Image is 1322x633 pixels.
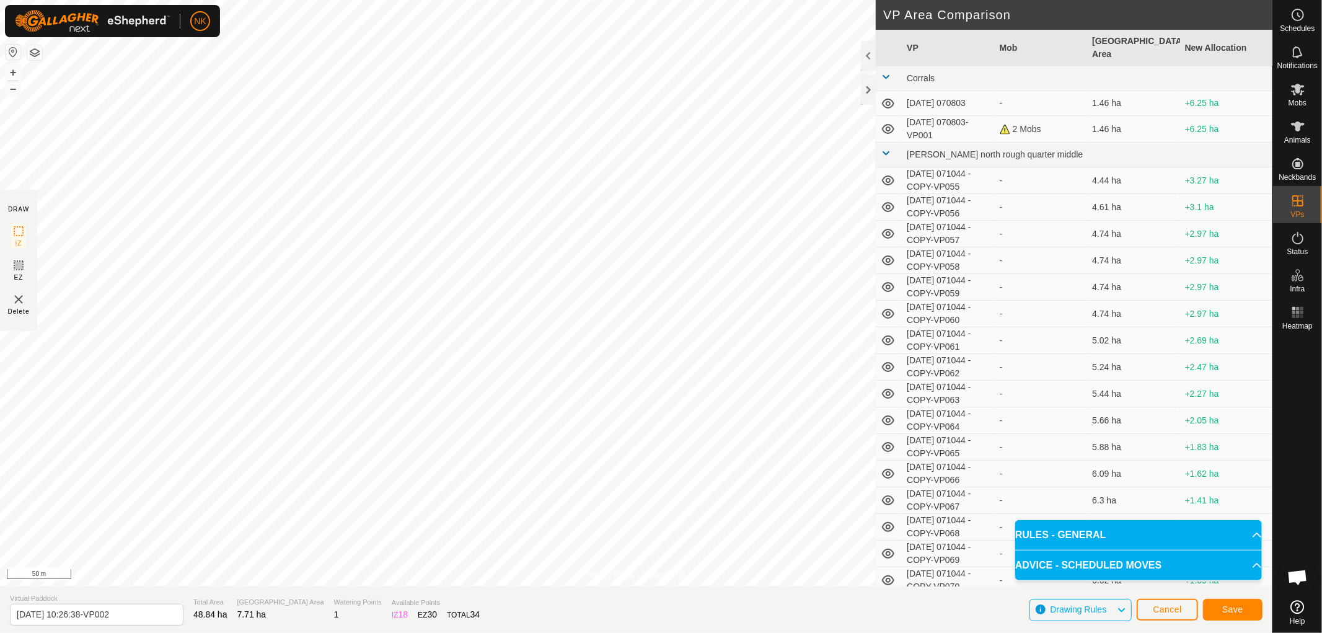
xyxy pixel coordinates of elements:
[1087,434,1179,461] td: 5.88 ha
[1180,514,1272,541] td: +1.64 ha
[428,609,438,619] span: 30
[1087,487,1179,514] td: 6.3 ha
[1222,604,1243,614] span: Save
[902,461,994,487] td: [DATE] 071044 - COPY-VP066
[1290,285,1305,293] span: Infra
[883,7,1272,22] h2: VP Area Comparison
[392,598,480,608] span: Available Points
[1284,136,1311,144] span: Animals
[1000,228,1082,241] div: -
[1180,327,1272,354] td: +2.69 ha
[902,567,994,594] td: [DATE] 071044 - COPY-VP070
[1273,595,1322,630] a: Help
[1180,434,1272,461] td: +1.83 ha
[1000,308,1082,321] div: -
[1000,414,1082,427] div: -
[334,609,339,619] span: 1
[902,354,994,381] td: [DATE] 071044 - COPY-VP062
[902,91,994,116] td: [DATE] 070803
[1000,123,1082,136] div: 2 Mobs
[902,301,994,327] td: [DATE] 071044 - COPY-VP060
[1000,547,1082,560] div: -
[1287,248,1308,255] span: Status
[1282,322,1313,330] span: Heatmap
[1180,407,1272,434] td: +2.05 ha
[1087,301,1179,327] td: 4.74 ha
[15,239,22,248] span: IZ
[1180,381,1272,407] td: +2.27 ha
[1180,301,1272,327] td: +2.97 ha
[1000,334,1082,347] div: -
[902,274,994,301] td: [DATE] 071044 - COPY-VP059
[648,570,685,581] a: Contact Us
[1180,274,1272,301] td: +2.97 ha
[1087,407,1179,434] td: 5.66 ha
[1153,604,1182,614] span: Cancel
[237,597,324,608] span: [GEOGRAPHIC_DATA] Area
[1279,559,1316,596] div: Open chat
[1000,467,1082,480] div: -
[1277,62,1318,69] span: Notifications
[392,608,408,621] div: IZ
[902,221,994,247] td: [DATE] 071044 - COPY-VP057
[1280,25,1315,32] span: Schedules
[1290,211,1304,218] span: VPs
[193,597,227,608] span: Total Area
[1087,327,1179,354] td: 5.02 ha
[1180,116,1272,143] td: +6.25 ha
[334,597,382,608] span: Watering Points
[6,65,20,80] button: +
[1000,281,1082,294] div: -
[902,194,994,221] td: [DATE] 071044 - COPY-VP056
[1180,461,1272,487] td: +1.62 ha
[1000,441,1082,454] div: -
[27,45,42,60] button: Map Layers
[1180,194,1272,221] td: +3.1 ha
[1000,494,1082,507] div: -
[1289,99,1307,107] span: Mobs
[1087,461,1179,487] td: 6.09 ha
[1087,167,1179,194] td: 4.44 ha
[1087,116,1179,143] td: 1.46 ha
[1087,30,1179,66] th: [GEOGRAPHIC_DATA] Area
[14,273,24,282] span: EZ
[1203,599,1263,621] button: Save
[902,247,994,274] td: [DATE] 071044 - COPY-VP058
[1000,361,1082,374] div: -
[1137,599,1198,621] button: Cancel
[1279,174,1316,181] span: Neckbands
[902,381,994,407] td: [DATE] 071044 - COPY-VP063
[1015,528,1106,542] span: RULES - GENERAL
[902,327,994,354] td: [DATE] 071044 - COPY-VP061
[470,609,480,619] span: 34
[447,608,480,621] div: TOTAL
[1000,254,1082,267] div: -
[1050,604,1106,614] span: Drawing Rules
[8,307,30,316] span: Delete
[902,541,994,567] td: [DATE] 071044 - COPY-VP069
[1000,574,1082,587] div: -
[902,487,994,514] td: [DATE] 071044 - COPY-VP067
[907,73,935,83] span: Corrals
[399,609,408,619] span: 18
[1000,174,1082,187] div: -
[418,608,437,621] div: EZ
[194,15,206,28] span: NK
[995,30,1087,66] th: Mob
[1180,487,1272,514] td: +1.41 ha
[1087,194,1179,221] td: 4.61 ha
[1015,558,1161,573] span: ADVICE - SCHEDULED MOVES
[1015,520,1262,550] p-accordion-header: RULES - GENERAL
[1000,521,1082,534] div: -
[11,292,26,307] img: VP
[1087,274,1179,301] td: 4.74 ha
[587,570,633,581] a: Privacy Policy
[902,434,994,461] td: [DATE] 071044 - COPY-VP065
[902,30,994,66] th: VP
[1087,247,1179,274] td: 4.74 ha
[1087,381,1179,407] td: 5.44 ha
[907,149,1083,159] span: [PERSON_NAME] north rough quarter middle
[1000,97,1082,110] div: -
[1290,618,1305,625] span: Help
[1180,30,1272,66] th: New Allocation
